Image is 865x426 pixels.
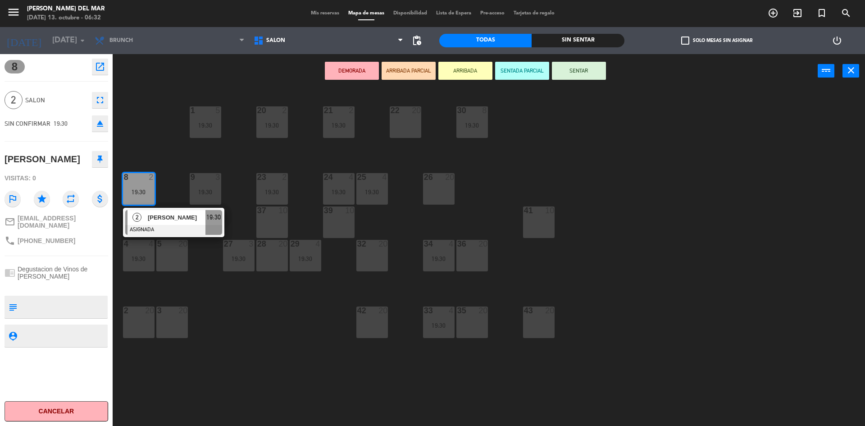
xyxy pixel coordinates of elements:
div: 9 [191,173,191,181]
i: search [841,8,851,18]
div: 19:30 [290,256,321,262]
div: 10 [545,206,554,215]
div: 4 [382,173,387,181]
div: [DATE] 13. octubre - 06:32 [27,14,105,23]
div: 29 [291,240,291,248]
div: 37 [257,206,258,215]
span: Brunch [109,37,133,44]
div: 19:30 [323,122,355,128]
div: 10 [278,206,287,215]
div: 20 [545,307,554,315]
div: 20 [378,307,387,315]
div: 19:30 [256,122,288,128]
div: 19:30 [456,122,488,128]
div: 2 [149,173,154,181]
i: exit_to_app [792,8,803,18]
i: eject [95,118,105,129]
button: fullscreen [92,92,108,108]
div: 35 [457,307,458,315]
div: 20 [178,307,187,315]
button: ARRIBADA [438,62,492,80]
div: 2 [282,173,287,181]
div: 2 [349,106,354,115]
span: Lista de Espera [432,11,476,16]
i: attach_money [92,191,108,207]
div: 1 [191,106,191,115]
i: mail_outline [5,216,15,227]
div: 5 [157,240,158,248]
i: power_input [821,65,832,76]
i: phone [5,235,15,246]
span: SALON [25,95,87,105]
i: chrome_reader_mode [5,267,15,278]
span: Tarjetas de regalo [509,11,559,16]
span: Mapa de mesas [344,11,389,16]
div: 20 [145,307,154,315]
div: 4 [349,173,354,181]
div: Todas [439,34,532,47]
div: 19:30 [190,122,221,128]
i: star [34,191,50,207]
div: 22 [391,106,391,115]
div: Visitas: 0 [5,170,108,186]
span: Mis reservas [306,11,344,16]
div: 20 [412,106,421,115]
button: ARRIBADA PARCIAL [382,62,436,80]
div: 28 [257,240,258,248]
div: 19:30 [356,189,388,195]
div: 20 [257,106,258,115]
div: 4 [449,240,454,248]
div: 32 [357,240,358,248]
div: 19:30 [123,189,155,195]
div: [PERSON_NAME] [5,152,80,167]
button: eject [92,115,108,132]
span: 19:30 [206,212,221,223]
button: DEMORADA [325,62,379,80]
div: 23 [257,173,258,181]
div: 19:30 [323,189,355,195]
i: power_settings_new [832,35,842,46]
i: close [846,65,856,76]
i: arrow_drop_down [77,35,88,46]
i: open_in_new [95,61,105,72]
span: check_box_outline_blank [681,37,689,45]
i: fullscreen [95,95,105,105]
span: 2 [132,213,141,222]
i: turned_in_not [816,8,827,18]
div: 4 [149,240,154,248]
button: menu [7,5,20,22]
div: 19:30 [423,322,455,329]
div: [PERSON_NAME] del Mar [27,5,105,14]
div: 20 [478,307,487,315]
div: 19:30 [256,189,288,195]
a: mail_outline[EMAIL_ADDRESS][DOMAIN_NAME] [5,215,108,229]
span: SALON [266,37,285,44]
div: 19:30 [123,256,155,262]
i: person_pin [8,331,18,341]
div: 19:30 [423,256,455,262]
div: 25 [357,173,358,181]
div: Sin sentar [532,34,624,47]
div: 5 [215,106,221,115]
label: Solo mesas sin asignar [681,37,752,45]
span: 8 [5,60,25,73]
div: 20 [378,240,387,248]
span: [PERSON_NAME] [148,213,205,222]
div: 4 [449,307,454,315]
i: repeat [63,191,79,207]
div: 20 [445,173,454,181]
span: Degustacion de Vinos de [PERSON_NAME] [18,266,108,280]
div: 19:30 [190,189,221,195]
span: 19:30 [54,120,68,127]
span: pending_actions [411,35,422,46]
i: subject [8,302,18,312]
span: SIN CONFIRMAR [5,120,50,127]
